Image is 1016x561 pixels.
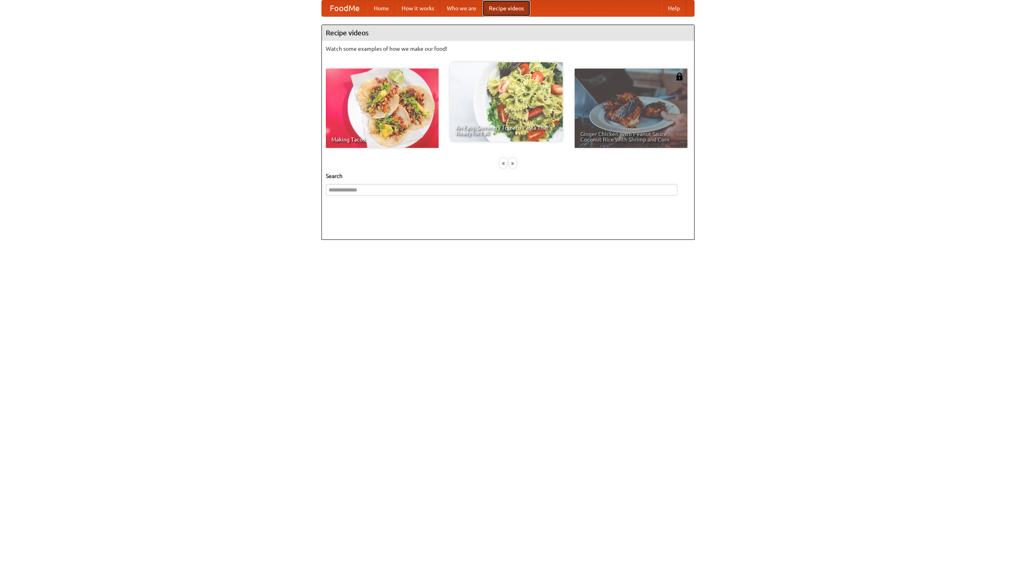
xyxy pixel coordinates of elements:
img: 483408.png [675,73,683,80]
h4: Recipe videos [322,25,694,41]
h5: Search [326,172,690,180]
span: Making Tacos [331,137,433,142]
a: Recipe videos [483,0,530,16]
a: How it works [395,0,441,16]
div: « [500,158,507,168]
a: Home [368,0,395,16]
a: Help [662,0,686,16]
p: Watch some examples of how we make our food! [326,45,690,53]
a: Who we are [441,0,483,16]
span: An Easy, Summery Tomato Pasta That's Ready for Fall [456,125,557,136]
div: » [509,158,516,168]
a: Making Tacos [326,69,439,148]
a: An Easy, Summery Tomato Pasta That's Ready for Fall [450,62,563,142]
a: FoodMe [322,0,368,16]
